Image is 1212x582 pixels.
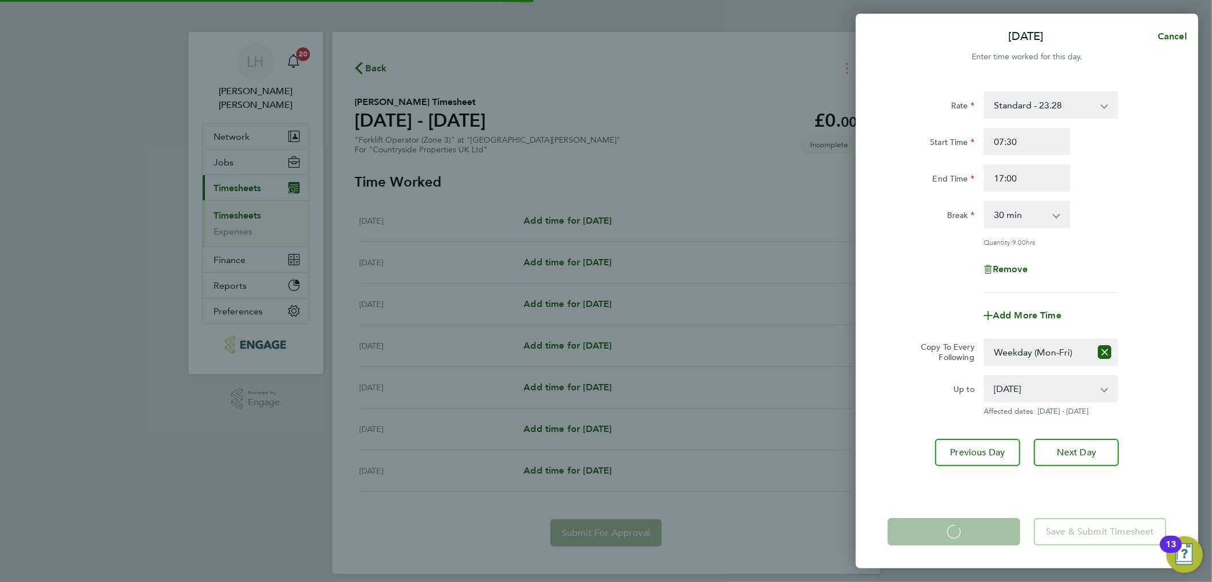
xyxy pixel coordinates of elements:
button: Reset selection [1098,339,1112,365]
span: Remove [993,264,1028,274]
p: [DATE] [1009,29,1044,45]
span: Cancel [1154,31,1187,42]
label: Rate [951,100,975,114]
span: Previous Day [951,447,1005,458]
div: Enter time worked for this day. [856,50,1198,64]
label: End Time [933,173,975,187]
label: Copy To Every Following [912,342,975,362]
label: Start Time [930,137,975,151]
div: Quantity: hrs [984,237,1118,246]
button: Open Resource Center, 13 new notifications [1166,536,1203,573]
button: Previous Day [935,439,1020,466]
span: Affected dates: [DATE] - [DATE] [984,407,1118,416]
div: 13 [1166,544,1176,559]
span: Next Day [1057,447,1096,458]
button: Cancel [1139,25,1198,48]
label: Break [947,210,975,224]
input: E.g. 08:00 [984,128,1070,155]
input: E.g. 18:00 [984,164,1070,192]
button: Next Day [1034,439,1119,466]
label: Up to [953,384,975,398]
button: Add More Time [984,311,1061,320]
span: Add More Time [993,310,1061,321]
span: 9.00 [1012,237,1026,246]
button: Remove [984,265,1028,274]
